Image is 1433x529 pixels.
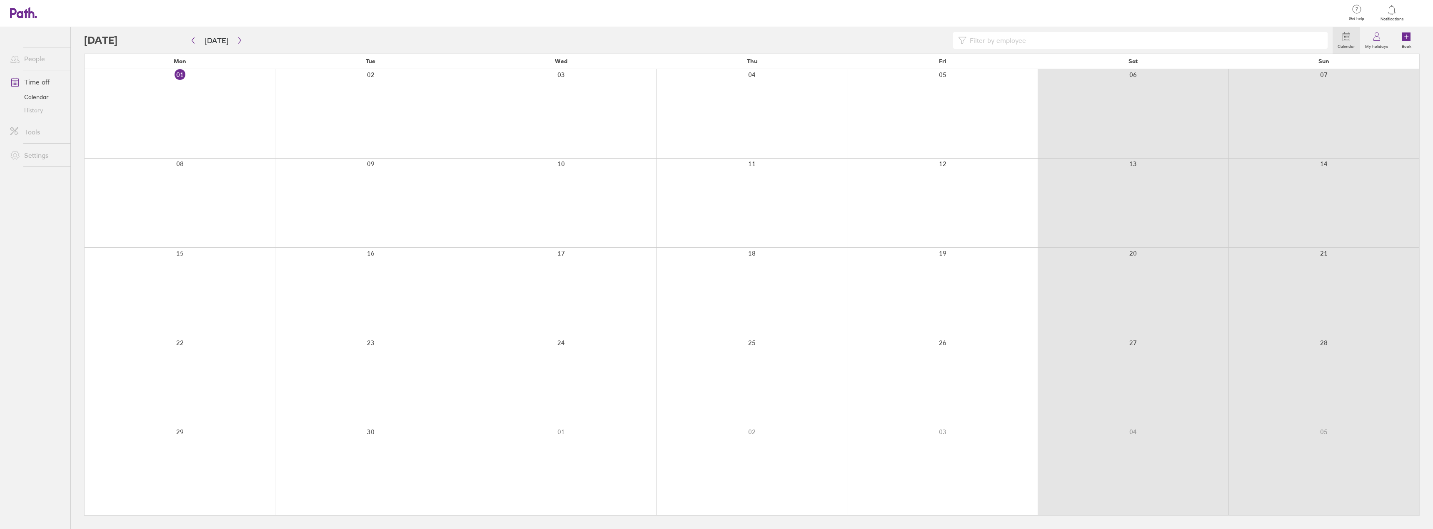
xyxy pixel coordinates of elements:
[747,58,757,65] span: Thu
[3,74,70,90] a: Time off
[366,58,375,65] span: Tue
[1343,16,1370,21] span: Get help
[3,90,70,104] a: Calendar
[1393,27,1420,54] a: Book
[1360,42,1393,49] label: My holidays
[966,32,1323,48] input: Filter by employee
[1128,58,1138,65] span: Sat
[198,34,235,47] button: [DATE]
[1378,4,1406,22] a: Notifications
[3,124,70,140] a: Tools
[3,104,70,117] a: History
[1333,42,1360,49] label: Calendar
[939,58,946,65] span: Fri
[1318,58,1329,65] span: Sun
[555,58,567,65] span: Wed
[3,50,70,67] a: People
[1333,27,1360,54] a: Calendar
[174,58,186,65] span: Mon
[3,147,70,164] a: Settings
[1360,27,1393,54] a: My holidays
[1378,17,1406,22] span: Notifications
[1397,42,1416,49] label: Book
